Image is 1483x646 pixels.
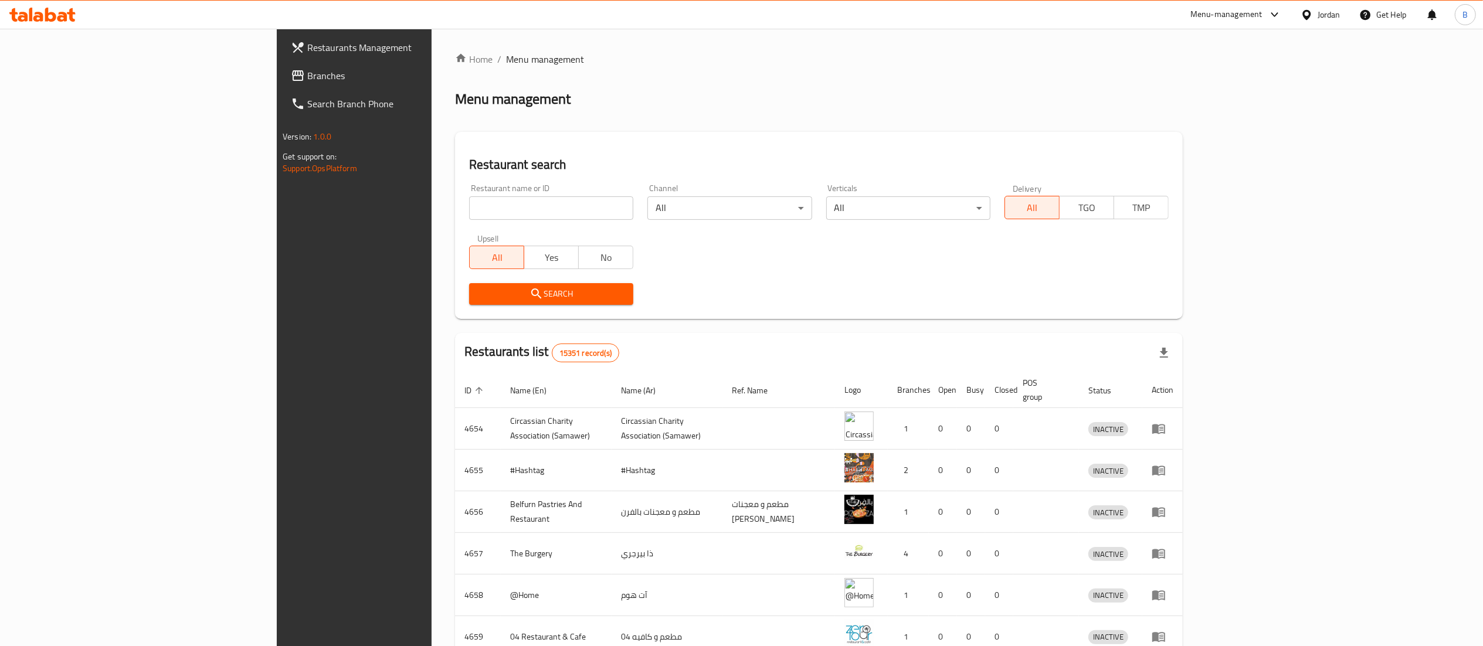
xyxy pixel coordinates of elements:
div: Menu [1152,463,1173,477]
div: INACTIVE [1088,547,1128,561]
td: 0 [985,533,1013,574]
div: Menu [1152,630,1173,644]
button: Search [469,283,633,305]
div: All [826,196,990,220]
div: INACTIVE [1088,422,1128,436]
td: 0 [929,491,957,533]
span: Name (En) [510,383,562,397]
img: #Hashtag [844,453,874,482]
td: ​Circassian ​Charity ​Association​ (Samawer) [612,408,722,450]
th: Busy [957,372,985,408]
span: INACTIVE [1088,589,1128,602]
td: 0 [929,408,957,450]
td: ذا بيرجري [612,533,722,574]
td: Belfurn Pastries And Restaurant [501,491,612,533]
button: Yes [524,246,579,269]
td: 0 [957,533,985,574]
td: ​Circassian ​Charity ​Association​ (Samawer) [501,408,612,450]
th: Logo [835,372,888,408]
input: Search for restaurant name or ID.. [469,196,633,220]
td: 1 [888,408,929,450]
td: @Home [501,574,612,616]
th: Open [929,372,957,408]
span: Restaurants Management [307,40,515,55]
h2: Restaurants list [464,343,619,362]
button: All [469,246,524,269]
div: All [647,196,812,220]
th: Action [1142,372,1183,408]
div: Menu [1152,421,1173,436]
td: 1 [888,574,929,616]
span: B [1462,8,1468,21]
td: 0 [929,450,957,491]
img: @Home [844,578,874,607]
span: 15351 record(s) [552,348,619,359]
span: POS group [1023,376,1065,404]
button: All [1004,196,1060,219]
span: INACTIVE [1088,423,1128,436]
span: TMP [1119,199,1164,216]
td: 0 [985,450,1013,491]
span: Name (Ar) [621,383,671,397]
nav: breadcrumb [455,52,1183,66]
div: Menu-management [1190,8,1263,22]
td: 0 [985,574,1013,616]
td: #Hashtag [501,450,612,491]
span: Menu management [506,52,584,66]
div: INACTIVE [1088,589,1128,603]
td: 0 [929,533,957,574]
td: مطعم و معجنات بالفرن [612,491,722,533]
a: Search Branch Phone [281,90,524,118]
span: All [1010,199,1055,216]
span: Branches [307,69,515,83]
span: Status [1088,383,1126,397]
td: #Hashtag [612,450,722,491]
div: INACTIVE [1088,505,1128,519]
span: Ref. Name [732,383,783,397]
td: 0 [957,574,985,616]
span: Yes [529,249,574,266]
th: Branches [888,372,929,408]
a: Support.OpsPlatform [283,161,357,176]
span: No [583,249,629,266]
button: No [578,246,633,269]
td: 0 [929,574,957,616]
label: Delivery [1013,184,1042,192]
div: Export file [1150,339,1178,367]
span: Version: [283,129,311,144]
span: ID [464,383,487,397]
span: Search [479,287,624,301]
td: The Burgery [501,533,612,574]
td: 2 [888,450,929,491]
span: Search Branch Phone [307,97,515,111]
img: ​Circassian ​Charity ​Association​ (Samawer) [844,412,874,441]
td: 0 [985,491,1013,533]
td: 0 [957,408,985,450]
div: Menu [1152,546,1173,560]
button: TMP [1114,196,1169,219]
span: TGO [1064,199,1109,216]
td: 1 [888,491,929,533]
span: INACTIVE [1088,630,1128,644]
td: مطعم و معجنات [PERSON_NAME] [722,491,835,533]
span: All [474,249,520,266]
td: آت هوم [612,574,722,616]
td: 0 [957,491,985,533]
img: The Burgery [844,536,874,566]
th: Closed [985,372,1013,408]
a: Branches [281,62,524,90]
span: INACTIVE [1088,548,1128,561]
td: 0 [957,450,985,491]
div: Jordan [1318,8,1341,21]
div: Menu [1152,505,1173,519]
h2: Restaurant search [469,156,1169,174]
td: 0 [985,408,1013,450]
label: Upsell [477,234,499,242]
div: INACTIVE [1088,464,1128,478]
button: TGO [1059,196,1114,219]
td: 4 [888,533,929,574]
div: Menu [1152,588,1173,602]
span: INACTIVE [1088,506,1128,519]
span: Get support on: [283,149,337,164]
